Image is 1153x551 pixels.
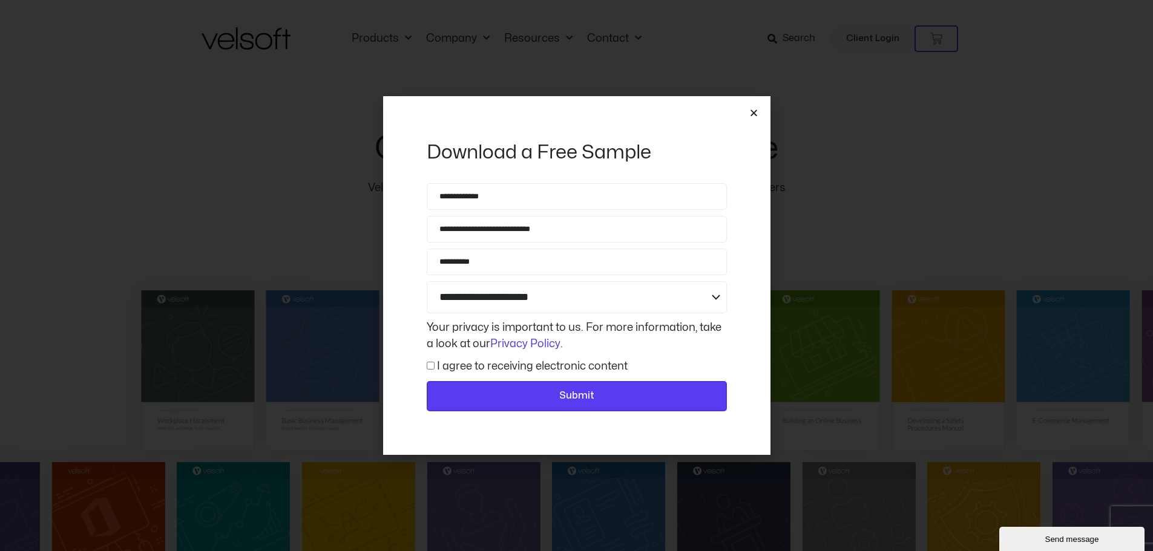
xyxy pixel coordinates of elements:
[749,108,758,117] a: Close
[427,381,727,411] button: Submit
[437,361,628,371] label: I agree to receiving electronic content
[427,140,727,165] h2: Download a Free Sample
[559,388,594,404] span: Submit
[999,524,1147,551] iframe: chat widget
[424,319,730,352] div: Your privacy is important to us. For more information, take a look at our .
[490,339,560,349] a: Privacy Policy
